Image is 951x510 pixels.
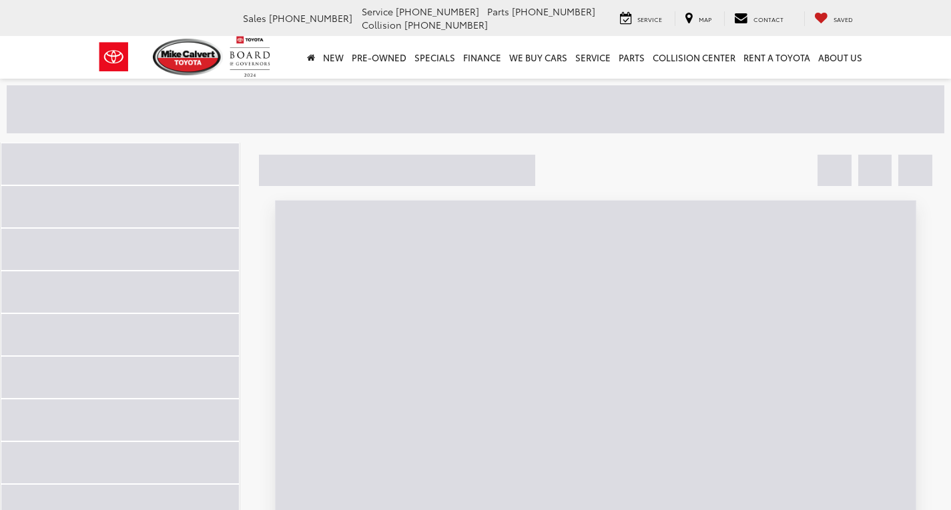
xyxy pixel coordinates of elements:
[459,36,505,79] a: Finance
[699,15,711,23] span: Map
[396,5,479,18] span: [PHONE_NUMBER]
[724,11,794,26] a: Contact
[362,5,393,18] span: Service
[404,18,488,31] span: [PHONE_NUMBER]
[637,15,662,23] span: Service
[243,11,266,25] span: Sales
[649,36,739,79] a: Collision Center
[804,11,863,26] a: My Saved Vehicles
[153,39,224,75] img: Mike Calvert Toyota
[487,5,509,18] span: Parts
[269,11,352,25] span: [PHONE_NUMBER]
[615,36,649,79] a: Parts
[362,18,402,31] span: Collision
[319,36,348,79] a: New
[410,36,459,79] a: Specials
[753,15,783,23] span: Contact
[675,11,721,26] a: Map
[505,36,571,79] a: WE BUY CARS
[610,11,672,26] a: Service
[834,15,853,23] span: Saved
[348,36,410,79] a: Pre-Owned
[571,36,615,79] a: Service
[814,36,866,79] a: About Us
[89,35,139,79] img: Toyota
[512,5,595,18] span: [PHONE_NUMBER]
[303,36,319,79] a: Home
[739,36,814,79] a: Rent a Toyota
